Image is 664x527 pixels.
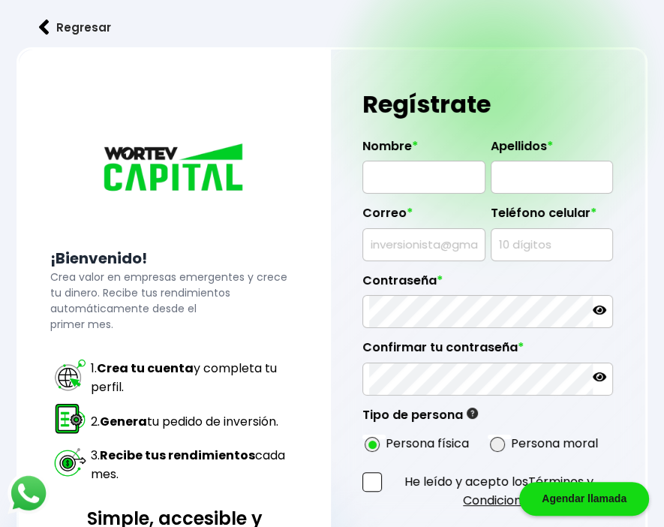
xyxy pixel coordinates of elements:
label: Confirmar tu contraseña [362,340,613,363]
a: flecha izquierdaRegresar [17,8,647,47]
a: Términos y Condiciones [463,473,593,509]
label: Persona moral [511,434,598,453]
h2: ¡Bienvenido! [50,247,299,270]
strong: Crea tu cuenta [97,360,194,377]
label: Persona física [386,434,469,453]
img: flecha izquierda [39,20,50,35]
img: paso 2 [53,401,88,436]
img: paso 3 [53,444,88,480]
img: logo_wortev_capital [100,141,250,197]
td: 2. tu pedido de inversión. [90,400,298,442]
label: Correo [362,206,485,228]
label: Tipo de persona [362,408,478,430]
strong: Genera [100,413,147,430]
label: Contraseña [362,273,613,296]
h1: Regístrate [362,82,613,127]
strong: Recibe tus rendimientos [100,447,255,464]
div: Agendar llamada [519,482,649,516]
img: logos_whatsapp-icon.242b2217.svg [8,472,50,514]
td: 3. cada mes. [90,444,298,486]
img: gfR76cHglkPwleuBLjWdxeZVvX9Wp6JBDmjRYY8JYDQn16A2ICN00zLTgIroGa6qie5tIuWH7V3AapTKqzv+oMZsGfMUqL5JM... [467,408,478,419]
label: Apellidos [491,139,614,161]
label: Teléfono celular [491,206,614,228]
p: Crea valor en empresas emergentes y crece tu dinero. Recibe tus rendimientos automáticamente desd... [50,270,299,333]
img: paso 1 [53,357,88,393]
input: 10 dígitos [497,229,607,260]
p: He leído y acepto los [385,472,613,510]
input: inversionista@gmail.com [369,229,479,260]
label: Nombre [362,139,485,161]
button: Regresar [17,8,134,47]
td: 1. y completa tu perfil. [90,357,298,399]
